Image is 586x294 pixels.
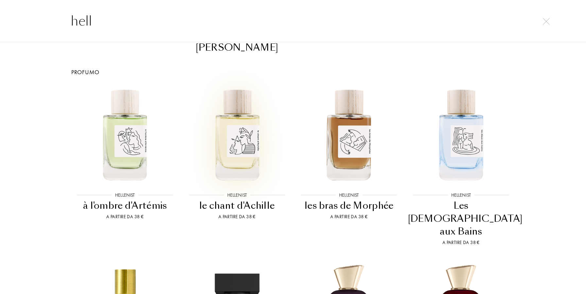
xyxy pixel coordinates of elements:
a: les bras de MorphéeHellenistles bras de MorphéeA partire da 38 € [293,76,405,254]
div: Hellenist [112,191,138,198]
div: A partire da 38 € [296,213,403,220]
div: A partire da 38 € [72,213,179,220]
a: à l'ombre d'ArtémisHellenistà l'ombre d'ArtémisA partire da 38 € [69,76,181,254]
div: les bras de Morphée [296,199,403,212]
div: le chant d'Achille [184,199,291,212]
div: à l'ombre d'Artémis [72,199,179,212]
div: Hellenist [224,191,250,198]
img: les bras de Morphée [299,84,399,184]
div: Hellenist [336,191,362,198]
div: A partire da 38 € [184,213,291,220]
div: Hellenist [448,191,474,198]
img: le chant d'Achille [187,84,287,184]
div: A partire da 38 € [408,239,515,246]
div: Profumo [64,68,522,76]
img: Les Dieux aux Bains [411,84,511,184]
input: Ricerca [58,11,528,31]
a: Les Dieux aux BainsHellenistLes [DEMOGRAPHIC_DATA] aux BainsA partire da 38 € [405,76,517,254]
img: à l'ombre d'Artémis [75,84,175,184]
img: cross.svg [543,18,550,25]
a: le chant d'AchilleHellenistle chant d'AchilleA partire da 38 € [181,76,293,254]
div: Les [DEMOGRAPHIC_DATA] aux Bains [408,199,515,238]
